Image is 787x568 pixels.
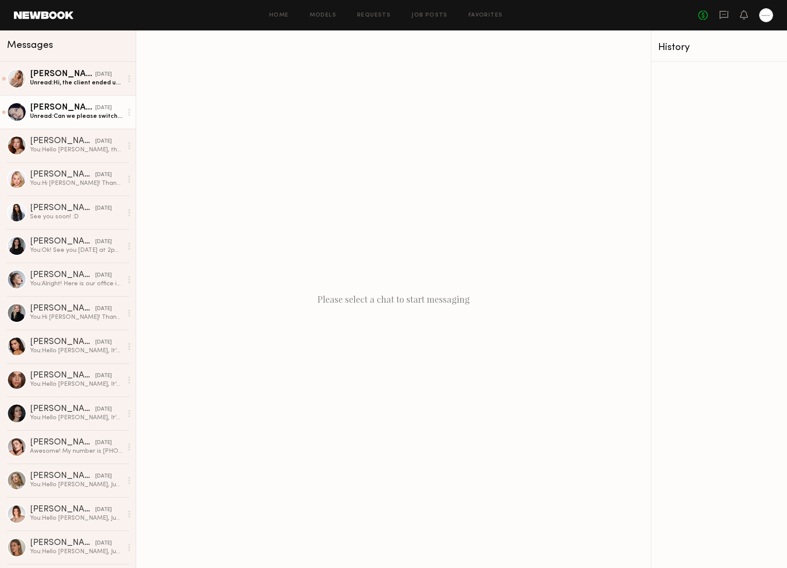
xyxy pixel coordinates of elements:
[136,30,651,568] div: Please select a chat to start messaging
[30,514,123,522] div: You: Hello [PERSON_NAME], Just wanted to give you little bit more information on the project. Our...
[95,70,112,79] div: [DATE]
[30,347,123,355] div: You: Hello [PERSON_NAME], It’s nice to e-meet you :) My name is [PERSON_NAME], and I’m a studio o...
[30,304,95,313] div: [PERSON_NAME]
[95,372,112,380] div: [DATE]
[95,405,112,414] div: [DATE]
[30,137,95,146] div: [PERSON_NAME]
[30,414,123,422] div: You: Hello [PERSON_NAME], It’s nice to e-meet you :) My name is [PERSON_NAME], and I’m a studio o...
[658,43,780,53] div: History
[30,246,123,254] div: You: Ok! See you [DATE] at 2pm. Looking forward to seeing you :)
[95,171,112,179] div: [DATE]
[30,481,123,489] div: You: Hello [PERSON_NAME], Just wanted to give you little bit more information on the project. Our...
[95,539,112,548] div: [DATE]
[95,472,112,481] div: [DATE]
[30,505,95,514] div: [PERSON_NAME]
[30,380,123,388] div: You: Hello [PERSON_NAME], It’s nice to e-meet you :) My name is [PERSON_NAME], and I’m a studio o...
[30,112,123,120] div: Unread: Can we please switch to 11am if it’s ok for you
[30,438,95,447] div: [PERSON_NAME]
[30,539,95,548] div: [PERSON_NAME]
[95,439,112,447] div: [DATE]
[95,204,112,213] div: [DATE]
[412,13,448,18] a: Job Posts
[30,472,95,481] div: [PERSON_NAME]
[95,338,112,347] div: [DATE]
[7,40,53,50] span: Messages
[310,13,336,18] a: Models
[30,338,95,347] div: [PERSON_NAME]
[30,447,123,455] div: Awesome! My number is [PHONE_NUMBER]
[30,146,123,154] div: You: Hello [PERSON_NAME], thanks for letting me know! Ok, how about [DATE][DATE] 10am?
[30,70,95,79] div: [PERSON_NAME]
[95,506,112,514] div: [DATE]
[30,179,123,187] div: You: Hi [PERSON_NAME]! Thank you for your interest. Alright! Here is our office information : off...
[357,13,391,18] a: Requests
[269,13,289,18] a: Home
[30,280,123,288] div: You: Alright! Here is our office information : office address : [STREET_ADDRESS] parking : there'...
[30,204,95,213] div: [PERSON_NAME]
[95,271,112,280] div: [DATE]
[469,13,503,18] a: Favorites
[30,237,95,246] div: [PERSON_NAME]
[30,213,123,221] div: See you soon! :D
[95,104,112,112] div: [DATE]
[30,548,123,556] div: You: Hello [PERSON_NAME], Just wanted to give you little bit more information on the project. Our...
[95,238,112,246] div: [DATE]
[30,271,95,280] div: [PERSON_NAME]
[95,137,112,146] div: [DATE]
[30,313,123,321] div: You: Hi [PERSON_NAME]! Thank you for your interest :) We'll need to do an in-person casting so yo...
[30,371,95,380] div: [PERSON_NAME]
[30,79,123,87] div: Unread: Hi, the client ended up going through with the shoot for [DATE]. Can I come at 1:30 after...
[30,104,95,112] div: [PERSON_NAME]
[30,170,95,179] div: [PERSON_NAME]
[30,405,95,414] div: [PERSON_NAME]
[95,305,112,313] div: [DATE]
